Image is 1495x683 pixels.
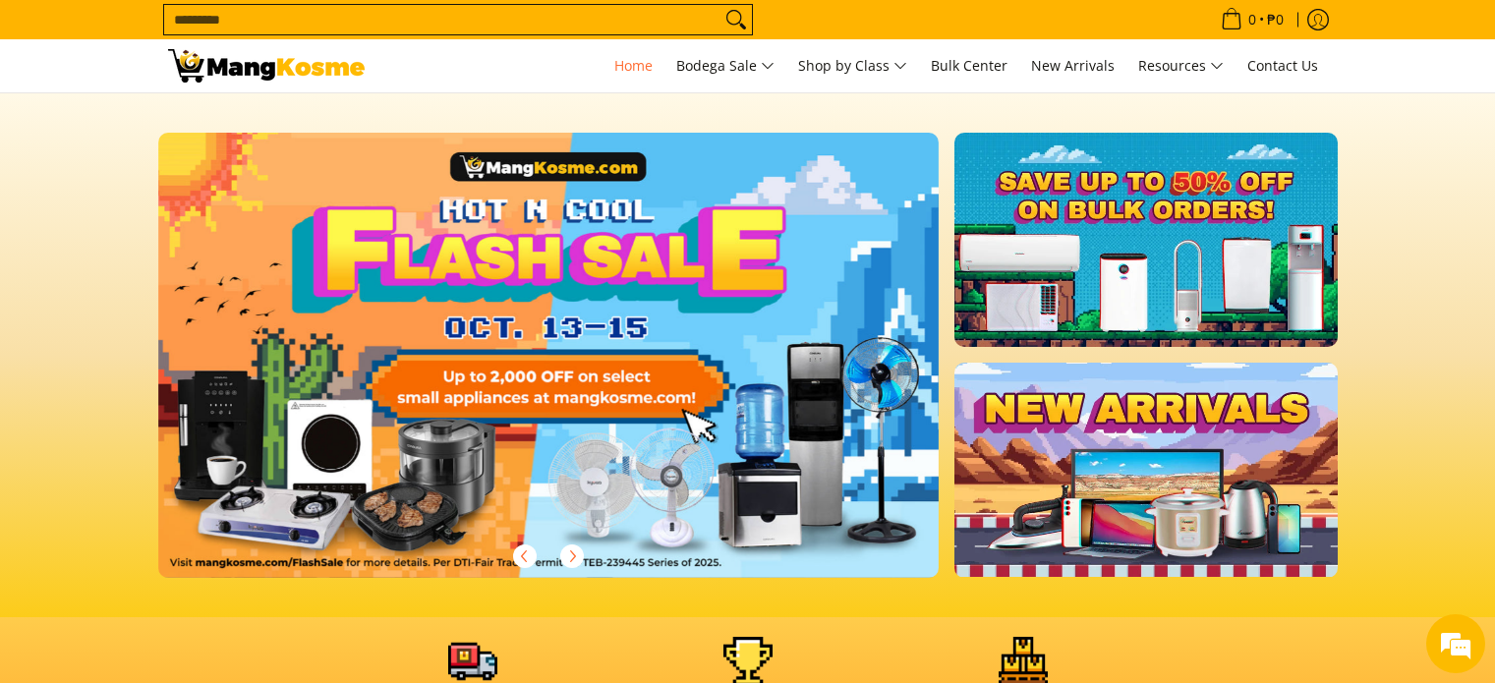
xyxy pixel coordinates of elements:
span: Home [614,56,653,75]
span: Shop by Class [798,54,907,79]
a: Bulk Center [921,39,1017,92]
span: Contact Us [1247,56,1318,75]
a: Bodega Sale [666,39,784,92]
button: Previous [503,535,546,578]
a: Resources [1128,39,1234,92]
span: New Arrivals [1031,56,1115,75]
a: Shop by Class [788,39,917,92]
span: Bulk Center [931,56,1007,75]
a: New Arrivals [1021,39,1124,92]
img: Mang Kosme: Your Home Appliances Warehouse Sale Partner! [168,49,365,83]
button: Next [550,535,594,578]
span: ₱0 [1264,13,1287,27]
span: Resources [1138,54,1224,79]
nav: Main Menu [384,39,1328,92]
span: 0 [1245,13,1259,27]
a: More [158,133,1003,609]
span: • [1215,9,1290,30]
span: Bodega Sale [676,54,775,79]
button: Search [720,5,752,34]
a: Contact Us [1237,39,1328,92]
a: Home [604,39,662,92]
